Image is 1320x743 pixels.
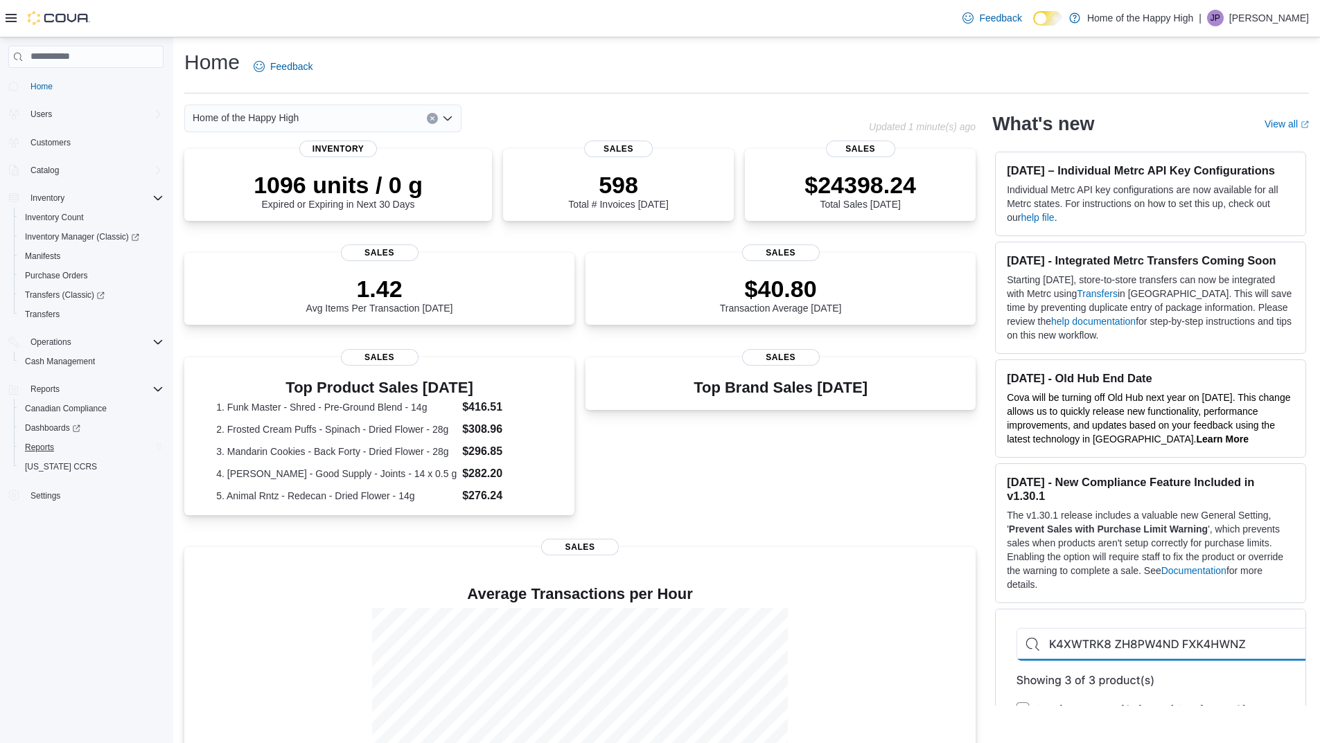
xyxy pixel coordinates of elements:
[30,165,59,176] span: Catalog
[14,438,169,457] button: Reports
[1007,273,1294,342] p: Starting [DATE], store-to-store transfers can now be integrated with Metrc using in [GEOGRAPHIC_D...
[184,48,240,76] h1: Home
[19,353,100,370] a: Cash Management
[1077,288,1118,299] a: Transfers
[1007,371,1294,385] h3: [DATE] - Old Hub End Date
[720,275,842,303] p: $40.80
[19,439,60,456] a: Reports
[25,106,164,123] span: Users
[3,161,169,180] button: Catalog
[14,418,169,438] a: Dashboards
[3,132,169,152] button: Customers
[14,227,169,247] a: Inventory Manager (Classic)
[19,267,164,284] span: Purchase Orders
[19,267,94,284] a: Purchase Orders
[442,113,453,124] button: Open list of options
[28,11,90,25] img: Cova
[19,439,164,456] span: Reports
[826,141,895,157] span: Sales
[568,171,668,199] p: 598
[25,334,77,350] button: Operations
[30,193,64,204] span: Inventory
[248,53,318,80] a: Feedback
[30,137,71,148] span: Customers
[216,400,457,414] dt: 1. Funk Master - Shred - Pre-Ground Blend - 14g
[19,458,164,475] span: Washington CCRS
[306,275,453,314] div: Avg Items Per Transaction [DATE]
[25,190,70,206] button: Inventory
[25,231,139,242] span: Inventory Manager (Classic)
[299,141,377,157] span: Inventory
[25,289,105,301] span: Transfers (Classic)
[30,337,71,348] span: Operations
[216,379,543,396] h3: Top Product Sales [DATE]
[25,422,80,433] span: Dashboards
[869,121,976,132] p: Updated 1 minute(s) ago
[25,134,76,151] a: Customers
[25,381,164,397] span: Reports
[14,208,169,227] button: Inventory Count
[25,78,58,95] a: Home
[1007,253,1294,267] h3: [DATE] - Integrated Metrc Transfers Coming Soon
[19,306,65,323] a: Transfers
[1007,475,1294,503] h3: [DATE] - New Compliance Feature Included in v1.30.1
[30,384,60,395] span: Reports
[462,465,543,482] dd: $282.20
[19,420,164,436] span: Dashboards
[568,171,668,210] div: Total # Invoices [DATE]
[462,443,543,460] dd: $296.85
[462,421,543,438] dd: $308.96
[25,212,84,223] span: Inventory Count
[19,209,89,226] a: Inventory Count
[19,306,164,323] span: Transfers
[804,171,916,210] div: Total Sales [DATE]
[25,356,95,367] span: Cash Management
[584,141,653,157] span: Sales
[462,487,543,504] dd: $276.24
[25,309,60,320] span: Transfers
[3,379,169,399] button: Reports
[25,162,64,179] button: Catalog
[742,349,820,366] span: Sales
[25,461,97,472] span: [US_STATE] CCRS
[25,162,164,179] span: Catalog
[25,106,58,123] button: Users
[462,399,543,415] dd: $416.51
[14,285,169,305] a: Transfers (Classic)
[957,4,1027,32] a: Feedback
[1197,433,1249,445] a: Learn More
[14,352,169,371] button: Cash Management
[30,490,60,501] span: Settings
[1051,316,1136,327] a: help documentation
[19,353,164,370] span: Cash Management
[979,11,1021,25] span: Feedback
[3,188,169,208] button: Inventory
[19,229,145,245] a: Inventory Manager (Classic)
[1009,523,1208,535] strong: Prevent Sales with Purchase Limit Warning
[19,400,112,417] a: Canadian Compliance
[30,81,53,92] span: Home
[8,71,164,541] nav: Complex example
[19,209,164,226] span: Inventory Count
[216,489,457,503] dt: 5. Animal Rntz - Redecan - Dried Flower - 14g
[30,109,52,120] span: Users
[14,266,169,285] button: Purchase Orders
[270,60,313,73] span: Feedback
[19,420,86,436] a: Dashboards
[19,248,66,265] a: Manifests
[254,171,423,199] p: 1096 units / 0 g
[14,247,169,266] button: Manifests
[1199,10,1202,26] p: |
[25,190,164,206] span: Inventory
[427,113,438,124] button: Clear input
[694,379,868,396] h3: Top Brand Sales [DATE]
[541,539,619,555] span: Sales
[1207,10,1224,26] div: Jeff Phillips
[3,105,169,124] button: Users
[25,486,164,503] span: Settings
[992,113,1094,135] h2: What's new
[3,485,169,505] button: Settings
[25,134,164,151] span: Customers
[1161,565,1226,576] a: Documentation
